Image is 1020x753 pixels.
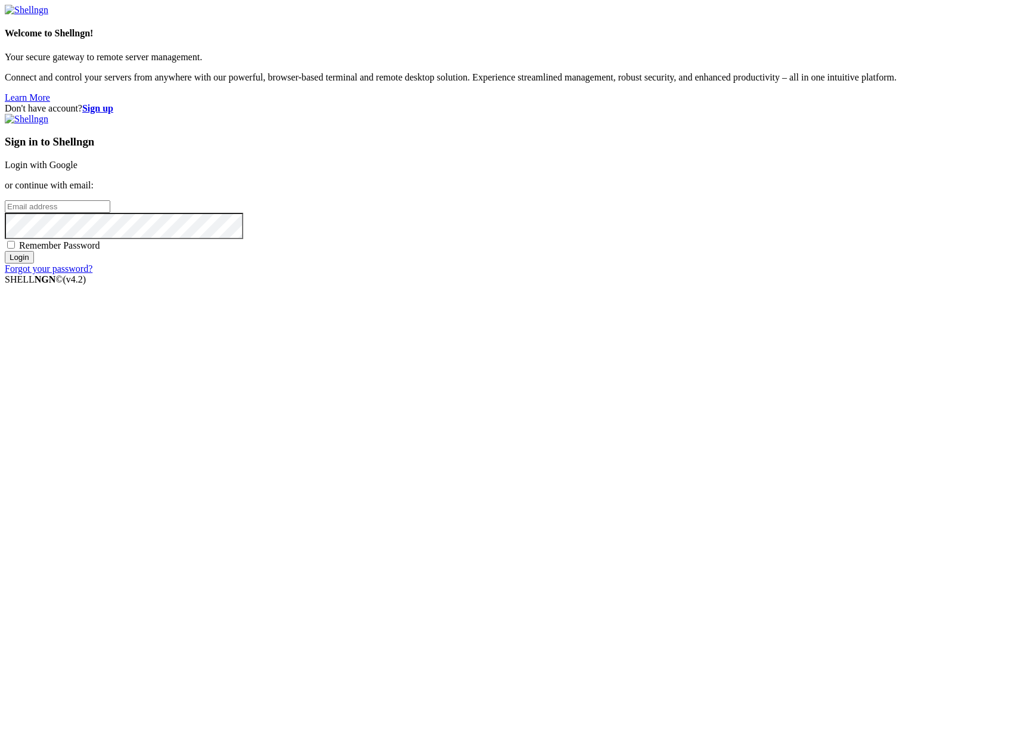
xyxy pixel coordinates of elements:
img: Shellngn [5,114,48,125]
p: Connect and control your servers from anywhere with our powerful, browser-based terminal and remo... [5,72,1015,83]
input: Login [5,251,34,264]
span: SHELL © [5,274,86,284]
div: Don't have account? [5,103,1015,114]
span: Remember Password [19,240,100,250]
input: Email address [5,200,110,213]
p: Your secure gateway to remote server management. [5,52,1015,63]
h4: Welcome to Shellngn! [5,28,1015,39]
span: 4.2.0 [63,274,86,284]
a: Login with Google [5,160,77,170]
a: Sign up [82,103,113,113]
h3: Sign in to Shellngn [5,135,1015,148]
b: NGN [35,274,56,284]
img: Shellngn [5,5,48,16]
p: or continue with email: [5,180,1015,191]
a: Forgot your password? [5,264,92,274]
input: Remember Password [7,241,15,249]
a: Learn More [5,92,50,103]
